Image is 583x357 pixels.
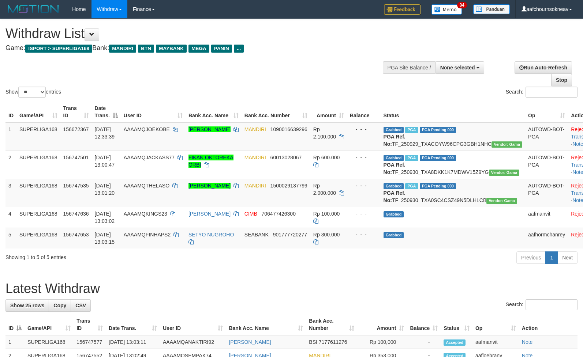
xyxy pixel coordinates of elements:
[551,74,572,86] a: Stop
[306,314,357,335] th: Bank Acc. Number: activate to sort column ascending
[489,170,520,176] span: Vendor URL: https://trx31.1velocity.biz
[63,183,89,189] span: 156747535
[545,251,558,264] a: 1
[138,45,154,53] span: BTN
[188,183,231,189] a: [PERSON_NAME]
[506,87,578,98] label: Search:
[407,335,441,349] td: -
[525,179,568,207] td: AUTOWD-BOT-PGA
[229,339,271,345] a: [PERSON_NAME]
[350,182,378,189] div: - - -
[95,183,115,196] span: [DATE] 13:01:20
[357,314,407,335] th: Amount: activate to sort column ascending
[384,183,404,189] span: Grabbed
[473,4,510,14] img: panduan.png
[95,155,115,168] span: [DATE] 13:00:47
[270,126,307,132] span: Copy 1090016639296 to clipboard
[156,45,187,53] span: MAYBANK
[270,183,307,189] span: Copy 1500029137799 to clipboard
[25,45,92,53] span: ISPORT > SUPERLIGA168
[444,339,466,346] span: Accepted
[244,126,266,132] span: MANDIRI
[486,198,517,204] span: Vendor URL: https://trx31.1velocity.biz
[124,232,171,238] span: AAAAMQFINHAPS2
[106,335,160,349] td: [DATE] 13:03:11
[63,211,89,217] span: 156747636
[436,61,484,74] button: None selected
[383,61,436,74] div: PGA Site Balance /
[525,102,568,122] th: Op: activate to sort column ascending
[381,151,525,179] td: TF_250930_TXA8DKK1K7MDWV15Z9YG
[5,335,25,349] td: 1
[160,314,226,335] th: User ID: activate to sort column ascending
[188,45,209,53] span: MEGA
[407,314,441,335] th: Balance: activate to sort column ascending
[525,228,568,248] td: aafhormchanrey
[405,155,418,161] span: Marked by aafsengchandara
[525,151,568,179] td: AUTOWD-BOT-PGA
[420,183,456,189] span: PGA Pending
[186,102,242,122] th: Bank Acc. Name: activate to sort column ascending
[5,151,16,179] td: 2
[310,102,347,122] th: Amount: activate to sort column ascending
[5,122,16,151] td: 1
[244,183,266,189] span: MANDIRI
[350,126,378,133] div: - - -
[526,87,578,98] input: Search:
[350,231,378,238] div: - - -
[75,303,86,308] span: CSV
[226,314,306,335] th: Bank Acc. Name: activate to sort column ascending
[25,335,74,349] td: SUPERLIGA168
[384,155,404,161] span: Grabbed
[381,179,525,207] td: TF_250930_TXA0SC4CSZ49N5DLHLCB
[431,4,462,15] img: Button%20Memo.svg
[124,126,170,132] span: AAAAMQJOEKOBE
[381,122,525,151] td: TF_250929_TXACOYW96CPG3GBH1NHC
[384,127,404,133] span: Grabbed
[92,102,121,122] th: Date Trans.: activate to sort column descending
[472,314,519,335] th: Op: activate to sort column ascending
[5,102,16,122] th: ID
[244,232,269,238] span: SEABANK
[519,314,578,335] th: Action
[526,299,578,310] input: Search:
[313,211,340,217] span: Rp 100.000
[5,45,381,52] h4: Game: Bank:
[384,211,404,217] span: Grabbed
[16,207,60,228] td: SUPERLIGA168
[10,303,44,308] span: Show 25 rows
[63,232,89,238] span: 156747653
[234,45,244,53] span: ...
[71,299,91,312] a: CSV
[381,102,525,122] th: Status
[244,155,266,160] span: MANDIRI
[16,179,60,207] td: SUPERLIGA168
[5,26,381,41] h1: Withdraw List
[457,2,467,8] span: 34
[440,65,475,71] span: None selected
[124,155,175,160] span: AAAAMQJACKASS77
[420,127,456,133] span: PGA Pending
[313,183,336,196] span: Rp 2.000.000
[384,134,406,147] b: PGA Ref. No:
[95,211,115,224] span: [DATE] 13:03:02
[384,4,421,15] img: Feedback.jpg
[5,4,61,15] img: MOTION_logo.png
[347,102,381,122] th: Balance
[188,232,234,238] a: SETYO NUGROHO
[525,207,568,228] td: aafmanvit
[357,335,407,349] td: Rp 100,000
[5,251,238,261] div: Showing 1 to 5 of 5 entries
[211,45,232,53] span: PANIN
[16,228,60,248] td: SUPERLIGA168
[74,314,106,335] th: Trans ID: activate to sort column ascending
[309,339,317,345] span: BSI
[441,314,472,335] th: Status: activate to sort column ascending
[5,299,49,312] a: Show 25 rows
[109,45,136,53] span: MANDIRI
[63,126,89,132] span: 156672367
[420,155,456,161] span: PGA Pending
[350,154,378,161] div: - - -
[319,339,347,345] span: Copy 7177611276 to clipboard
[350,210,378,217] div: - - -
